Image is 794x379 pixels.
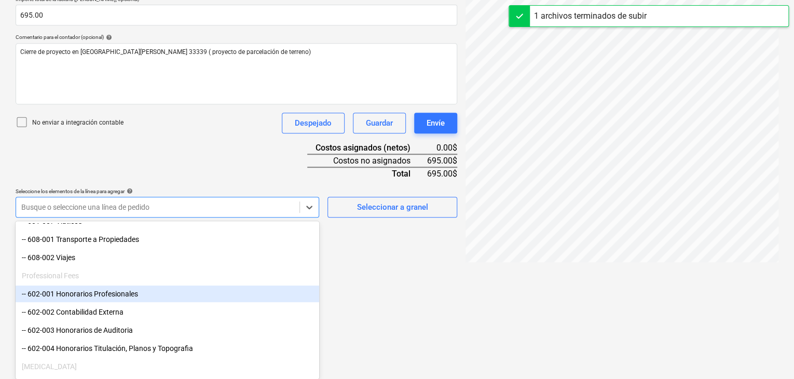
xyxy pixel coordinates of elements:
button: Guardar [353,113,406,133]
div: Seleccione los elementos de la línea para agregar [16,188,319,195]
button: Seleccionar a granel [327,197,457,218]
div: 0.00$ [427,142,457,154]
div: Guardar [366,116,393,130]
div: Envíe [427,116,445,130]
div: Seleccionar a granel [357,200,428,214]
button: Despejado [282,113,345,133]
div: -- 608-001 Transporte a Propiedades [16,231,319,248]
input: Importe total de la factura (coste neto, opcional) [16,5,457,25]
span: help [125,188,133,194]
p: No enviar a integración contable [32,118,124,127]
div: Despejado [295,116,332,130]
div: CAPEX [16,358,319,375]
div: 1 archivos terminados de subir [534,10,647,22]
div: Professional Fees [16,267,319,284]
div: [MEDICAL_DATA] [16,358,319,375]
button: Envíe [414,113,457,133]
span: help [104,34,112,40]
div: -- 602-002 Contabilidad Externa [16,304,319,320]
iframe: Chat Widget [742,329,794,379]
div: -- 602-004 Honorarios Titulación, Planos y Topografia [16,340,319,357]
div: Comentario para el contador (opcional) [16,34,457,40]
div: 695.00$ [427,167,457,180]
span: Cierre de proyecto en [GEOGRAPHIC_DATA][PERSON_NAME] 33339 ( proyecto de parcelación de terreno) [20,48,311,56]
div: -- 608-002 Viajes [16,249,319,266]
div: -- 602-001 Honorarios Profesionales [16,286,319,302]
div: Costos no asignados [307,154,427,167]
div: Total [307,167,427,180]
div: -- 602-003 Honorarios de Auditoria [16,322,319,339]
div: 695.00$ [427,154,457,167]
div: Widget de chat [742,329,794,379]
div: Costos asignados (netos) [307,142,427,154]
